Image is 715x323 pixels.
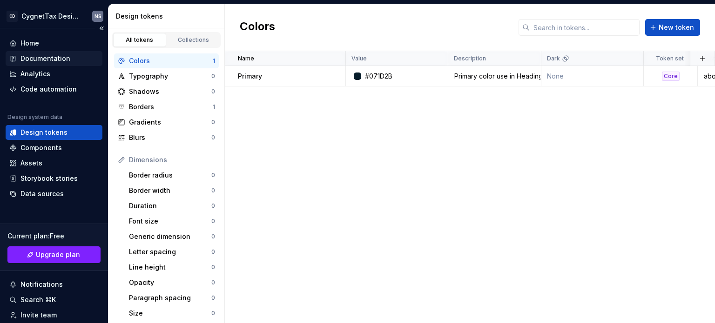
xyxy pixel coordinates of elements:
a: Shadows0 [114,84,219,99]
button: Search ⌘K [6,292,102,307]
p: Name [238,55,254,62]
a: Paragraph spacing0 [125,290,219,305]
div: Font size [129,217,211,226]
a: Colors1 [114,53,219,68]
div: Core [662,72,680,81]
div: Border width [129,186,211,195]
div: Data sources [20,189,64,198]
div: Border radius [129,171,211,180]
div: Generic dimension [129,232,211,241]
p: Description [454,55,486,62]
div: CygnetTax Design System [21,12,81,21]
div: All tokens [116,36,163,44]
p: Value [351,55,367,62]
a: Opacity0 [125,275,219,290]
div: Home [20,39,39,48]
div: Duration [129,201,211,211]
div: Current plan : Free [7,231,101,241]
div: Search ⌘K [20,295,56,304]
a: Data sources [6,186,102,201]
div: Code automation [20,85,77,94]
div: 0 [211,73,215,80]
a: Line height0 [125,260,219,275]
span: New token [659,23,694,32]
p: Dark [547,55,560,62]
div: 0 [211,119,215,126]
div: Storybook stories [20,174,78,183]
div: 0 [211,310,215,317]
div: 0 [211,248,215,256]
a: Components [6,140,102,155]
a: Border width0 [125,183,219,198]
div: 1 [213,57,215,65]
div: Documentation [20,54,70,63]
h2: Colors [240,19,275,36]
div: CD [7,11,18,22]
div: Assets [20,158,42,168]
a: Invite team [6,308,102,323]
div: Blurs [129,133,211,142]
a: Documentation [6,51,102,66]
div: 0 [211,218,215,225]
div: Components [20,143,62,152]
a: Font size0 [125,214,219,229]
div: Analytics [20,69,50,79]
button: New token [645,19,700,36]
div: 0 [211,187,215,194]
div: Size [129,309,211,318]
p: Token set [656,55,684,62]
a: Blurs0 [114,130,219,145]
div: Dimensions [129,155,215,165]
div: Letter spacing [129,247,211,257]
div: 0 [211,233,215,240]
div: Design tokens [20,128,67,137]
a: Home [6,36,102,51]
div: Collections [170,36,217,44]
div: 0 [211,279,215,286]
div: #071D2B [365,72,392,81]
a: Border radius0 [125,168,219,183]
div: NS [94,13,101,20]
a: Borders1 [114,99,219,114]
div: 0 [211,134,215,141]
p: Primary [238,72,262,81]
div: Design tokens [116,12,221,21]
a: Size0 [125,306,219,321]
div: Design system data [7,113,62,121]
div: 1 [213,103,215,111]
button: CDCygnetTax Design SystemNS [2,6,106,26]
input: Search in tokens... [530,19,640,36]
a: Analytics [6,66,102,81]
span: Upgrade plan [36,250,80,259]
div: 0 [211,264,215,271]
a: Gradients0 [114,115,219,130]
div: Gradients [129,118,211,127]
a: Storybook stories [6,171,102,186]
div: Invite team [20,310,57,320]
div: Colors [129,56,213,66]
div: Borders [129,102,213,112]
a: Duration0 [125,198,219,213]
div: 0 [211,171,215,179]
div: 0 [211,202,215,210]
a: Assets [6,156,102,171]
div: Typography [129,72,211,81]
td: None [541,66,644,86]
a: Letter spacing0 [125,244,219,259]
a: Typography0 [114,69,219,84]
div: 0 [211,88,215,95]
div: 0 [211,294,215,302]
a: Generic dimension0 [125,229,219,244]
div: Line height [129,263,211,272]
a: Upgrade plan [7,246,101,263]
a: Design tokens [6,125,102,140]
div: Paragraph spacing [129,293,211,303]
div: Notifications [20,280,63,289]
div: Opacity [129,278,211,287]
div: Primary color use in Headings, Buttons and Text Hover [449,72,540,81]
button: Notifications [6,277,102,292]
a: Code automation [6,82,102,97]
div: Shadows [129,87,211,96]
button: Collapse sidebar [95,22,108,35]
